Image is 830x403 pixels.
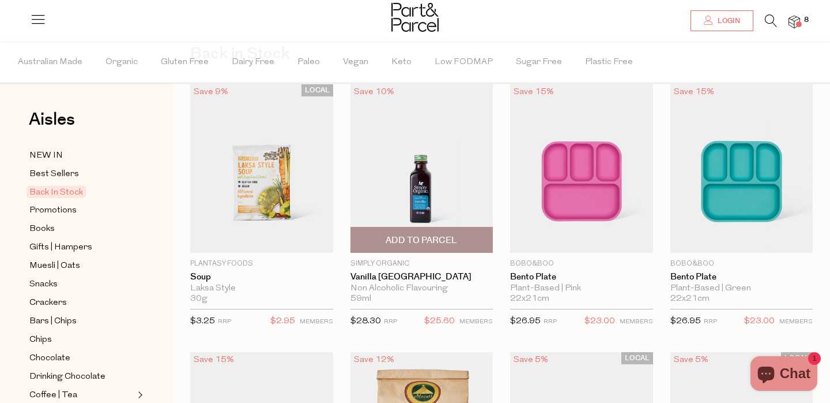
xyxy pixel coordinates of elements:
[29,241,92,255] span: Gifts | Hampers
[105,42,138,83] span: Organic
[29,296,67,310] span: Crackers
[788,16,800,28] a: 8
[29,240,134,255] a: Gifts | Hampers
[29,388,134,402] a: Coffee | Tea
[386,234,457,247] span: Add To Parcel
[510,317,541,326] span: $26.95
[670,84,718,100] div: Save 15%
[391,42,412,83] span: Keto
[459,319,493,325] small: MEMBERS
[190,294,207,304] span: 30g
[670,317,701,326] span: $26.95
[297,42,320,83] span: Paleo
[27,186,86,198] span: Back In Stock
[29,277,134,292] a: Snacks
[29,111,75,140] a: Aisles
[781,352,813,364] span: LOCAL
[670,352,712,368] div: Save 5%
[190,317,215,326] span: $3.25
[510,272,653,282] a: Bento Plate
[29,278,58,292] span: Snacks
[744,314,775,329] span: $23.00
[544,319,557,325] small: RRP
[29,333,134,347] a: Chips
[161,42,209,83] span: Gluten Free
[350,259,493,269] p: Simply Organic
[510,294,549,304] span: 22x21cm
[670,294,710,304] span: 22x21cm
[301,84,333,96] span: LOCAL
[510,84,653,253] img: Bento Plate
[670,272,813,282] a: Bento Plate
[747,356,821,394] inbox-online-store-chat: Shopify online store chat
[621,352,653,364] span: LOCAL
[350,294,371,304] span: 59ml
[584,314,615,329] span: $23.00
[190,84,232,100] div: Save 9%
[135,388,143,402] button: Expand/Collapse Coffee | Tea
[801,15,812,25] span: 8
[29,259,134,273] a: Muesli | Oats
[232,42,274,83] span: Dairy Free
[190,259,333,269] p: Plantasy Foods
[29,203,134,218] a: Promotions
[620,319,653,325] small: MEMBERS
[29,315,77,329] span: Bars | Chips
[510,352,552,368] div: Save 5%
[29,204,77,218] span: Promotions
[270,314,295,329] span: $2.95
[516,42,562,83] span: Sugar Free
[29,370,105,384] span: Drinking Chocolate
[391,3,439,32] img: Part&Parcel
[29,222,134,236] a: Books
[384,319,397,325] small: RRP
[350,352,398,368] div: Save 12%
[691,10,753,31] a: Login
[510,259,653,269] p: Bobo&boo
[350,84,398,100] div: Save 10%
[218,319,231,325] small: RRP
[29,185,134,199] a: Back In Stock
[585,42,633,83] span: Plastic Free
[29,352,70,365] span: Chocolate
[435,42,493,83] span: Low FODMAP
[670,84,813,253] img: Bento Plate
[715,16,740,26] span: Login
[190,283,333,294] div: Laksa Style
[29,167,79,181] span: Best Sellers
[29,370,134,384] a: Drinking Chocolate
[350,227,493,253] button: Add To Parcel
[29,148,134,163] a: NEW IN
[510,84,557,100] div: Save 15%
[29,296,134,310] a: Crackers
[29,351,134,365] a: Chocolate
[29,167,134,181] a: Best Sellers
[190,84,333,253] img: Soup
[350,272,493,282] a: Vanilla [GEOGRAPHIC_DATA]
[704,319,717,325] small: RRP
[343,42,368,83] span: Vegan
[29,314,134,329] a: Bars | Chips
[29,333,52,347] span: Chips
[190,272,333,282] a: Soup
[29,222,55,236] span: Books
[670,259,813,269] p: Bobo&boo
[424,314,455,329] span: $25.60
[779,319,813,325] small: MEMBERS
[29,149,63,163] span: NEW IN
[18,42,82,83] span: Australian Made
[670,283,813,294] div: Plant-Based | Green
[510,283,653,294] div: Plant-Based | Pink
[350,317,381,326] span: $28.30
[350,283,493,294] div: Non Alcoholic Flavouring
[29,259,80,273] span: Muesli | Oats
[190,352,237,368] div: Save 15%
[29,107,75,132] span: Aisles
[350,84,493,253] img: Vanilla Madagascar
[300,319,333,325] small: MEMBERS
[29,389,77,402] span: Coffee | Tea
